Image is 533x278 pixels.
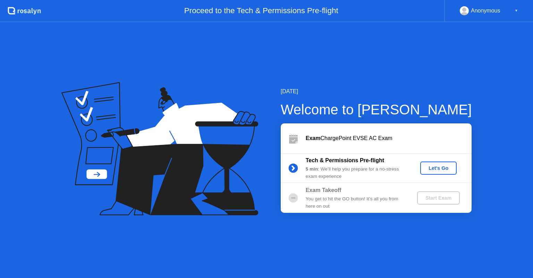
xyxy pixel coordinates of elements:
[281,99,472,120] div: Welcome to [PERSON_NAME]
[471,6,500,15] div: Anonymous
[306,187,341,193] b: Exam Takeoff
[281,87,472,96] div: [DATE]
[417,191,460,205] button: Start Exam
[420,195,457,201] div: Start Exam
[306,166,318,172] b: 5 min
[420,162,457,175] button: Let's Go
[306,196,406,210] div: You get to hit the GO button! It’s all you from here on out
[306,166,406,180] div: : We’ll help you prepare for a no-stress exam experience
[306,134,472,142] div: ChargePoint EVSE AC Exam
[306,135,321,141] b: Exam
[306,157,384,163] b: Tech & Permissions Pre-flight
[515,6,518,15] div: ▼
[423,165,454,171] div: Let's Go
